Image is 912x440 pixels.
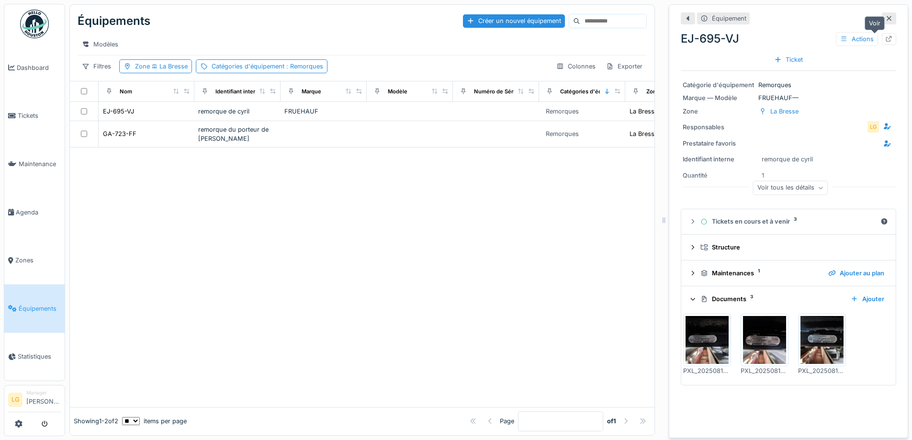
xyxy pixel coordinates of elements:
div: Identifiant interne [683,155,754,164]
span: : Remorques [284,63,323,70]
span: La Bresse [150,63,188,70]
summary: Structure [685,238,892,256]
div: Zone [135,62,188,71]
div: Marque — Modèle [683,93,754,102]
div: Actions [836,32,878,46]
div: Remorques [546,107,579,116]
div: Responsables [683,123,754,132]
div: Zone [683,107,754,116]
div: Exporter [602,59,647,73]
div: PXL_20250819_063642406.jpg [798,366,846,375]
div: Remorques [683,80,894,90]
div: Remorques [546,129,579,138]
div: EJ-695-VJ [681,30,896,47]
div: Showing 1 - 2 of 2 [74,417,118,426]
a: Maintenance [4,140,65,188]
div: FRUEHAUF [284,107,363,116]
div: remorque de cyril [198,107,277,116]
img: fbknq4r3kr9741g630p9pjq0ilyb [686,316,729,364]
div: Tickets en cours et à venir [700,217,877,226]
div: La Bresse [770,107,799,116]
div: remorque de cyril [762,155,813,164]
div: Filtres [78,59,115,73]
div: Nom [120,88,132,96]
img: bvtosezi2hp4oqs164eezi1085yl [800,316,844,364]
div: LG [867,120,880,134]
a: LG Manager[PERSON_NAME] [8,389,61,412]
div: items per page [122,417,187,426]
div: Ticket [770,53,807,66]
div: PXL_20250819_063631532.jpg [741,366,788,375]
div: Équipements [78,9,150,34]
div: Voir tous les détails [753,181,828,195]
div: Voir [865,16,885,30]
div: Catégorie d'équipement [683,80,754,90]
div: Ajouter au plan [824,267,888,280]
div: Modèle [388,88,407,96]
div: Quantité [683,171,754,180]
a: Zones [4,236,65,284]
span: Équipements [19,304,61,313]
div: Numéro de Série [474,88,518,96]
div: Catégories d'équipement [560,88,627,96]
span: Dashboard [17,63,61,72]
a: Agenda [4,188,65,237]
summary: Tickets en cours et à venir3 [685,213,892,231]
div: PXL_20250819_063637528.jpg [683,366,731,375]
img: Badge_color-CXgf-gQk.svg [20,10,49,38]
div: La Bresse [630,107,658,116]
div: remorque du porteur de [PERSON_NAME] [198,125,277,143]
div: La Bresse [630,129,658,138]
span: Statistiques [18,352,61,361]
div: GA-723-FF [103,129,136,138]
li: LG [8,393,23,407]
li: [PERSON_NAME] [26,389,61,410]
span: Maintenance [19,159,61,169]
div: Documents [700,294,843,304]
div: Structure [700,243,884,252]
a: Dashboard [4,44,65,92]
img: irv4x6l4i96yvzmwjfidu0imegcp [743,316,786,364]
summary: Maintenances1Ajouter au plan [685,264,892,282]
a: Équipements [4,284,65,333]
div: EJ-695-VJ [103,107,134,116]
div: Catégories d'équipement [212,62,323,71]
div: Colonnes [552,59,600,73]
strong: of 1 [607,417,616,426]
div: Marque [302,88,321,96]
div: FRUEHAUF — [683,93,894,102]
a: Tickets [4,92,65,140]
span: Agenda [16,208,61,217]
div: Créer un nouvel équipement [463,14,565,27]
div: Maintenances [700,269,821,278]
div: 1 [762,171,764,180]
summary: Documents3Ajouter [685,290,892,308]
div: Prestataire favoris [683,139,754,148]
span: Zones [15,256,61,265]
div: Zone [646,88,660,96]
div: Manager [26,389,61,396]
span: Tickets [18,111,61,120]
div: Page [500,417,514,426]
div: Ajouter [847,293,888,305]
div: Identifiant interne [215,88,262,96]
div: Modèles [78,37,123,51]
a: Statistiques [4,333,65,381]
div: Équipement [712,14,746,23]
